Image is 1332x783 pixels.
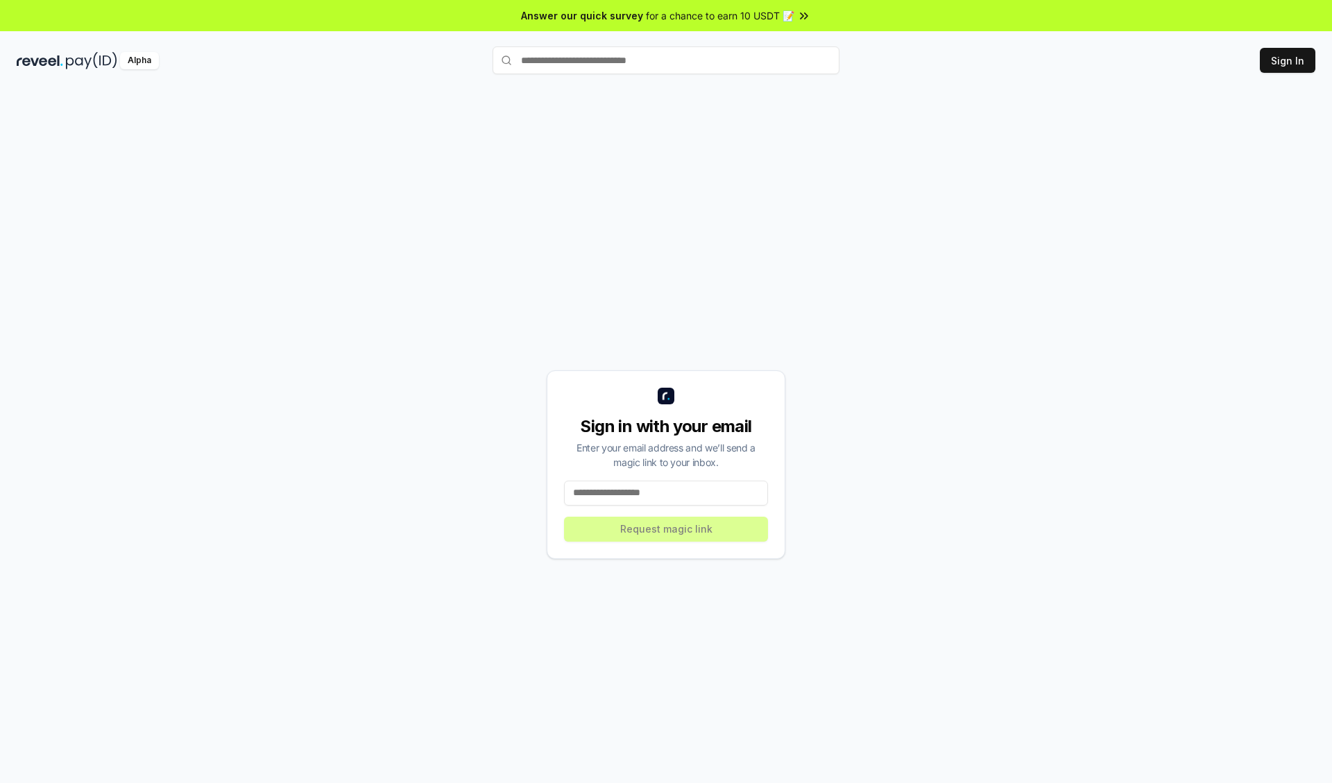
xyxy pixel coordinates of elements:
span: for a chance to earn 10 USDT 📝 [646,8,794,23]
img: logo_small [658,388,674,404]
div: Alpha [120,52,159,69]
button: Sign In [1260,48,1315,73]
span: Answer our quick survey [521,8,643,23]
div: Sign in with your email [564,415,768,438]
img: pay_id [66,52,117,69]
img: reveel_dark [17,52,63,69]
div: Enter your email address and we’ll send a magic link to your inbox. [564,440,768,470]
